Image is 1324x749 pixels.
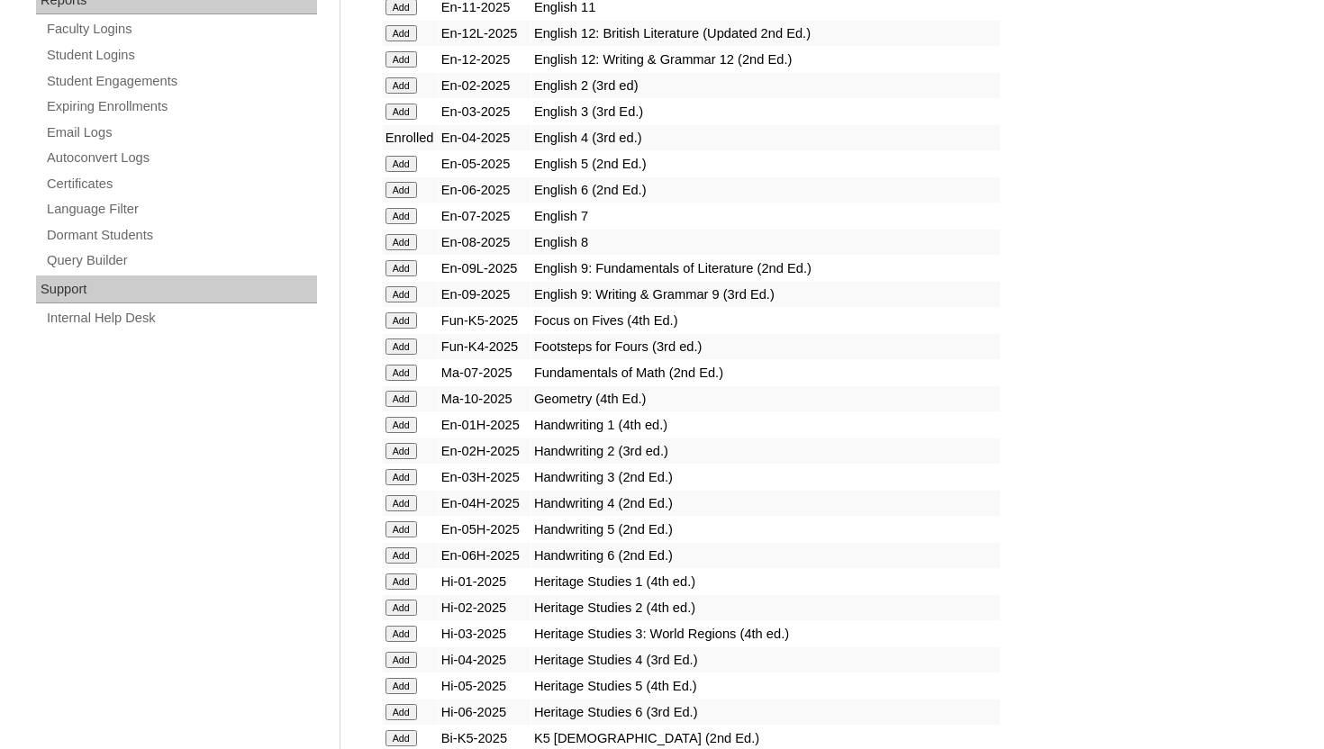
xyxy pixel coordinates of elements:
[439,699,531,725] td: Hi-06-2025
[385,156,417,172] input: Add
[45,70,317,93] a: Student Engagements
[531,465,1000,490] td: Handwriting 3 (2nd Ed.)
[385,234,417,250] input: Add
[439,517,531,542] td: En-05H-2025
[439,569,531,594] td: Hi-01-2025
[439,438,531,464] td: En-02H-2025
[439,47,531,72] td: En-12-2025
[385,600,417,616] input: Add
[385,469,417,485] input: Add
[385,286,417,302] input: Add
[531,73,1000,98] td: English 2 (3rd ed)
[531,569,1000,594] td: Heritage Studies 1 (4th ed.)
[439,73,531,98] td: En-02-2025
[45,249,317,272] a: Query Builder
[439,334,531,359] td: Fun-K4-2025
[45,95,317,118] a: Expiring Enrollments
[531,360,1000,385] td: Fundamentals of Math (2nd Ed.)
[439,151,531,176] td: En-05-2025
[531,438,1000,464] td: Handwriting 2 (3rd ed.)
[439,491,531,516] td: En-04H-2025
[531,386,1000,411] td: Geometry (4th Ed.)
[439,647,531,672] td: Hi-04-2025
[36,275,317,304] div: Support
[385,626,417,642] input: Add
[385,208,417,224] input: Add
[45,18,317,41] a: Faculty Logins
[385,77,417,94] input: Add
[531,47,1000,72] td: English 12: Writing & Grammar 12 (2nd Ed.)
[531,230,1000,255] td: English 8
[531,647,1000,672] td: Heritage Studies 4 (3rd Ed.)
[531,334,1000,359] td: Footsteps for Fours (3rd ed.)
[531,203,1000,229] td: English 7
[439,177,531,203] td: En-06-2025
[385,417,417,433] input: Add
[385,25,417,41] input: Add
[439,99,531,124] td: En-03-2025
[439,465,531,490] td: En-03H-2025
[385,573,417,590] input: Add
[531,595,1000,620] td: Heritage Studies 2 (4th ed.)
[385,704,417,720] input: Add
[439,125,531,150] td: En-04-2025
[385,182,417,198] input: Add
[385,547,417,564] input: Add
[383,125,438,150] td: Enrolled
[45,307,317,329] a: Internal Help Desk
[385,391,417,407] input: Add
[385,521,417,537] input: Add
[439,21,531,46] td: En-12L-2025
[531,517,1000,542] td: Handwriting 5 (2nd Ed.)
[531,282,1000,307] td: English 9: Writing & Grammar 9 (3rd Ed.)
[531,491,1000,516] td: Handwriting 4 (2nd Ed.)
[439,386,531,411] td: Ma-10-2025
[45,147,317,169] a: Autoconvert Logs
[439,360,531,385] td: Ma-07-2025
[439,621,531,646] td: Hi-03-2025
[439,543,531,568] td: En-06H-2025
[45,224,317,247] a: Dormant Students
[385,443,417,459] input: Add
[385,260,417,276] input: Add
[385,730,417,746] input: Add
[531,99,1000,124] td: English 3 (3rd Ed.)
[439,412,531,438] td: En-01H-2025
[531,543,1000,568] td: Handwriting 6 (2nd Ed.)
[531,125,1000,150] td: English 4 (3rd ed.)
[531,177,1000,203] td: English 6 (2nd Ed.)
[45,173,317,195] a: Certificates
[385,312,417,329] input: Add
[531,673,1000,699] td: Heritage Studies 5 (4th Ed.)
[531,308,1000,333] td: Focus on Fives (4th Ed.)
[385,678,417,694] input: Add
[531,256,1000,281] td: English 9: Fundamentals of Literature (2nd Ed.)
[385,338,417,355] input: Add
[45,122,317,144] a: Email Logs
[439,673,531,699] td: Hi-05-2025
[45,198,317,221] a: Language Filter
[439,203,531,229] td: En-07-2025
[385,495,417,511] input: Add
[385,652,417,668] input: Add
[439,308,531,333] td: Fun-K5-2025
[439,282,531,307] td: En-09-2025
[531,699,1000,725] td: Heritage Studies 6 (3rd Ed.)
[385,104,417,120] input: Add
[385,365,417,381] input: Add
[531,151,1000,176] td: English 5 (2nd Ed.)
[439,230,531,255] td: En-08-2025
[531,621,1000,646] td: Heritage Studies 3: World Regions (4th ed.)
[439,595,531,620] td: Hi-02-2025
[531,412,1000,438] td: Handwriting 1 (4th ed.)
[531,21,1000,46] td: English 12: British Literature (Updated 2nd Ed.)
[385,51,417,68] input: Add
[439,256,531,281] td: En-09L-2025
[45,44,317,67] a: Student Logins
